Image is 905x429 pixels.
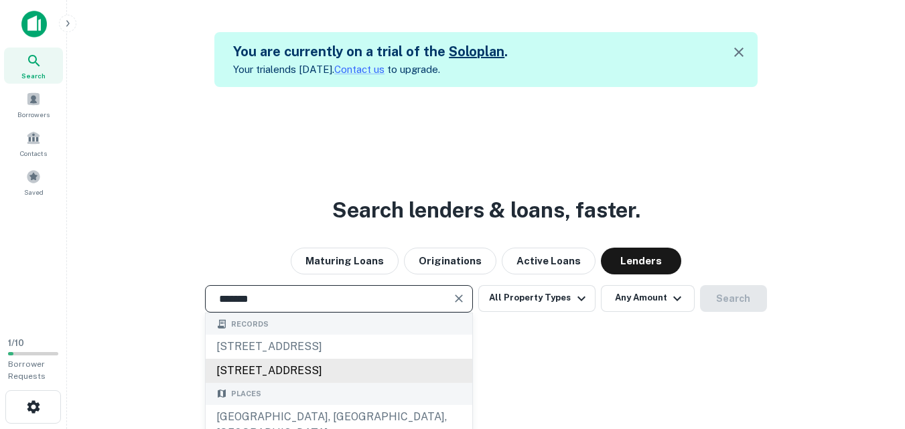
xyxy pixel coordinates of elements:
p: Your trial ends [DATE]. to upgrade. [233,62,508,78]
span: Contacts [20,148,47,159]
h5: You are currently on a trial of the . [233,41,508,62]
a: Saved [4,164,63,200]
iframe: Chat Widget [838,322,905,386]
button: Lenders [601,248,681,274]
button: All Property Types [478,285,595,312]
button: Active Loans [502,248,596,274]
button: Clear [449,289,468,308]
span: 1 / 10 [8,338,24,348]
a: Contact us [334,64,385,75]
button: Originations [404,248,496,274]
button: Any Amount [601,285,695,312]
img: capitalize-icon.png [21,11,47,37]
a: Search [4,48,63,84]
span: Records [231,319,269,330]
span: Search [21,70,46,81]
a: Soloplan [449,44,504,60]
h3: Search lenders & loans, faster. [332,194,640,226]
span: Borrower Requests [8,359,46,381]
a: Borrowers [4,86,63,122]
a: Contacts [4,125,63,161]
span: Places [231,388,261,400]
div: [STREET_ADDRESS] [206,359,472,383]
div: [STREET_ADDRESS] [206,335,472,359]
span: Borrowers [17,109,50,120]
button: Maturing Loans [291,248,399,274]
span: Saved [24,187,44,197]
